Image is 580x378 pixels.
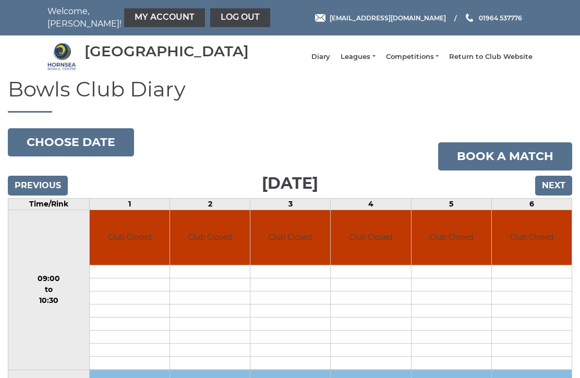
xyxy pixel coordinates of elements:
img: Hornsea Bowls Centre [47,42,76,71]
td: Club Closed [170,210,250,265]
td: 6 [491,199,572,210]
a: Return to Club Website [449,52,533,62]
a: Book a match [438,142,572,170]
td: Time/Rink [8,199,90,210]
span: 01964 537776 [479,14,522,21]
td: 3 [250,199,331,210]
button: Choose date [8,128,134,156]
span: [EMAIL_ADDRESS][DOMAIN_NAME] [330,14,446,21]
div: [GEOGRAPHIC_DATA] [84,43,249,59]
td: 09:00 to 10:30 [8,210,90,370]
input: Previous [8,176,68,196]
input: Next [535,176,572,196]
td: 4 [331,199,411,210]
td: 2 [170,199,250,210]
td: Club Closed [250,210,330,265]
img: Email [315,14,325,22]
td: Club Closed [412,210,491,265]
td: 1 [89,199,170,210]
td: Club Closed [331,210,410,265]
td: 5 [411,199,491,210]
img: Phone us [466,14,473,22]
a: Phone us 01964 537776 [464,13,522,23]
a: Competitions [386,52,439,62]
a: Leagues [341,52,375,62]
a: Diary [311,52,330,62]
h1: Bowls Club Diary [8,78,572,113]
td: Club Closed [90,210,170,265]
a: My Account [124,8,205,27]
td: Club Closed [492,210,572,265]
nav: Welcome, [PERSON_NAME]! [47,5,240,30]
a: Email [EMAIL_ADDRESS][DOMAIN_NAME] [315,13,446,23]
a: Log out [210,8,270,27]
